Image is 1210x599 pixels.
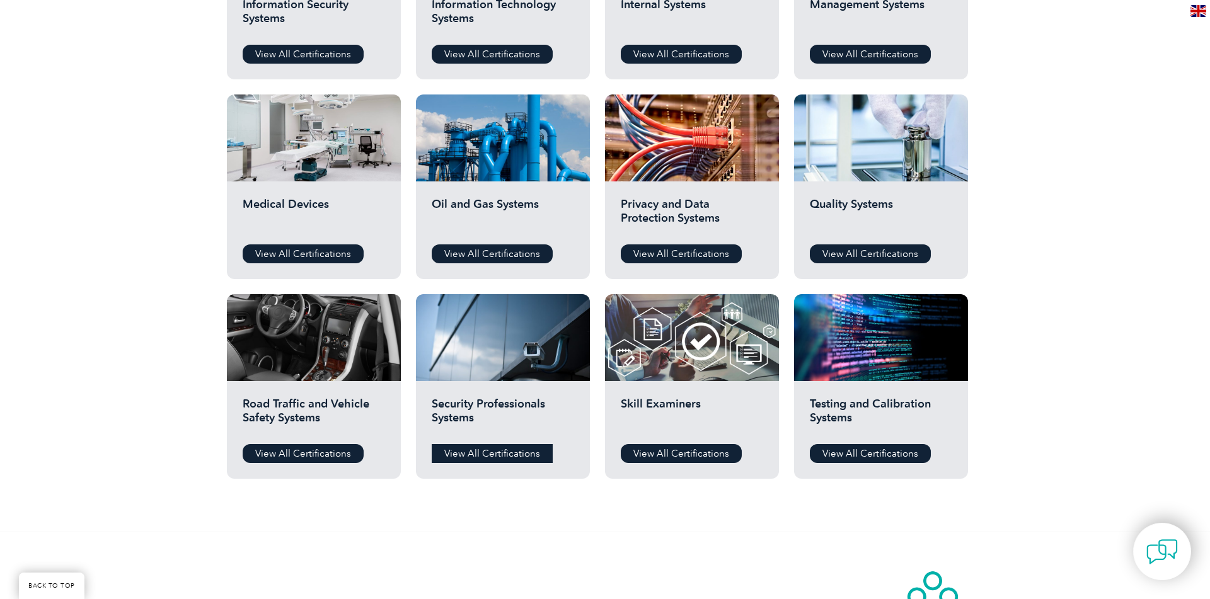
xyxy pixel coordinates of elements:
[810,397,952,435] h2: Testing and Calibration Systems
[1146,536,1178,568] img: contact-chat.png
[432,244,553,263] a: View All Certifications
[621,244,742,263] a: View All Certifications
[19,573,84,599] a: BACK TO TOP
[432,444,553,463] a: View All Certifications
[1190,5,1206,17] img: en
[243,244,364,263] a: View All Certifications
[621,444,742,463] a: View All Certifications
[810,45,931,64] a: View All Certifications
[810,444,931,463] a: View All Certifications
[621,197,763,235] h2: Privacy and Data Protection Systems
[810,244,931,263] a: View All Certifications
[432,397,574,435] h2: Security Professionals Systems
[810,197,952,235] h2: Quality Systems
[621,397,763,435] h2: Skill Examiners
[621,45,742,64] a: View All Certifications
[243,444,364,463] a: View All Certifications
[243,45,364,64] a: View All Certifications
[432,45,553,64] a: View All Certifications
[243,197,385,235] h2: Medical Devices
[243,397,385,435] h2: Road Traffic and Vehicle Safety Systems
[432,197,574,235] h2: Oil and Gas Systems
